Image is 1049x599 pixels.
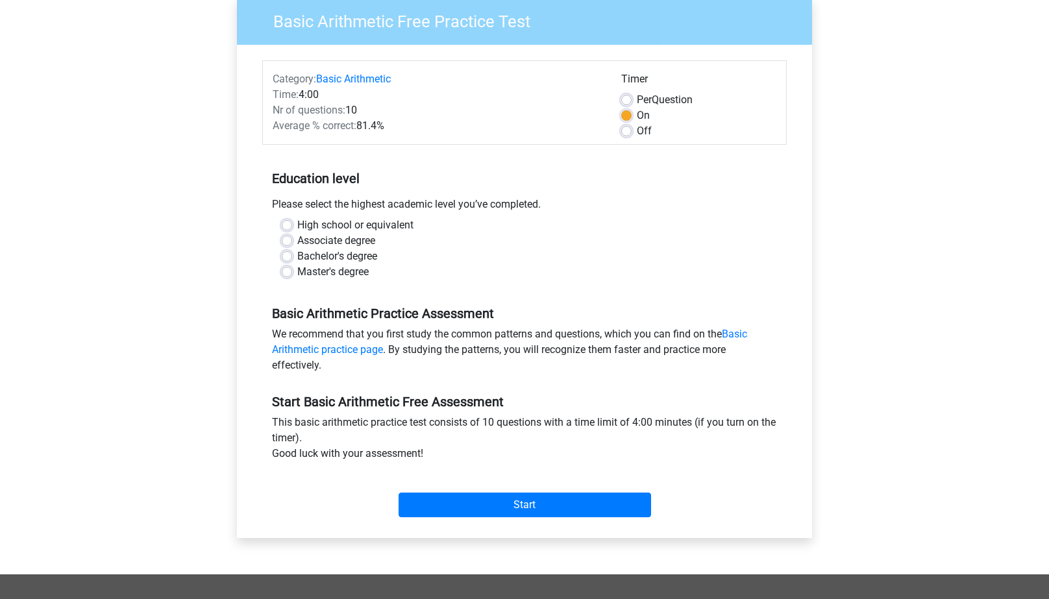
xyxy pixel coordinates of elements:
[273,88,299,101] span: Time:
[297,233,375,249] label: Associate degree
[297,264,369,280] label: Master's degree
[621,71,776,92] div: Timer
[273,104,345,116] span: Nr of questions:
[273,119,356,132] span: Average % correct:
[263,118,611,134] div: 81.4%
[272,306,777,321] h5: Basic Arithmetic Practice Assessment
[399,493,651,517] input: Start
[637,93,652,106] span: Per
[272,165,777,191] h5: Education level
[637,123,652,139] label: Off
[297,217,413,233] label: High school or equivalent
[316,73,391,85] a: Basic Arithmetic
[637,92,693,108] label: Question
[263,103,611,118] div: 10
[262,197,787,217] div: Please select the highest academic level you’ve completed.
[262,415,787,467] div: This basic arithmetic practice test consists of 10 questions with a time limit of 4:00 minutes (i...
[637,108,650,123] label: On
[262,326,787,378] div: We recommend that you first study the common patterns and questions, which you can find on the . ...
[258,6,802,32] h3: Basic Arithmetic Free Practice Test
[273,73,316,85] span: Category:
[297,249,377,264] label: Bachelor's degree
[272,394,777,410] h5: Start Basic Arithmetic Free Assessment
[263,87,611,103] div: 4:00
